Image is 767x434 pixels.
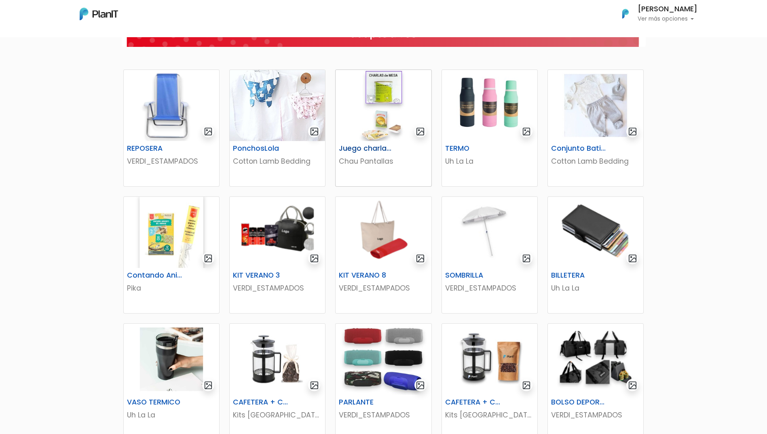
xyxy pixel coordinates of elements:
img: thumb_2000___2000-Photoroom_-_2024-09-26T150532.072.jpg [336,324,431,395]
img: thumb_Lunchera_1__1___copia_-Photoroom__89_.jpg [442,70,537,141]
img: gallery-light [628,254,637,263]
p: VERDI_ESTAMPADOS [339,410,428,420]
img: gallery-light [416,381,425,390]
h6: KIT VERANO 8 [334,271,400,280]
p: VERDI_ESTAMPADOS [233,283,322,293]
p: VERDI_ESTAMPADOS [445,283,534,293]
img: gallery-light [416,127,425,136]
img: thumb_BD93420D-603B-4D67-A59E-6FB358A47D23.jpeg [442,197,537,268]
img: gallery-light [204,127,213,136]
img: thumb_WhatsApp_Image_2023-04-20_at_11.36.09.jpg [124,324,219,395]
p: Ver más opciones [638,16,697,22]
h6: PonchosLola [228,144,294,153]
p: Kits [GEOGRAPHIC_DATA] [445,410,534,420]
img: thumb_Captura_de_pantalla_2024-09-05_150832.png [124,70,219,141]
a: gallery-light KIT VERANO 3 VERDI_ESTAMPADOS [229,196,325,314]
h6: Conjunto Batita, Pelele y Gorro [546,144,612,153]
a: gallery-light TERMO Uh La La [442,70,538,187]
button: PlanIt Logo [PERSON_NAME] Ver más opciones [612,3,697,24]
p: Pika [127,283,216,293]
img: gallery-light [416,254,425,263]
h6: BOLSO DEPORTIVO [546,398,612,407]
a: gallery-light BILLETERA Uh La La [547,196,644,314]
img: gallery-light [522,254,531,263]
img: gallery-light [204,254,213,263]
img: thumb_2FDA6350-6045-48DC-94DD-55C445378348-Photoroom__8_.jpg [548,70,643,141]
img: gallery-light [628,381,637,390]
img: gallery-light [310,381,319,390]
img: thumb_Captura_de_pantalla_2025-09-09_103452.png [336,197,431,268]
p: Uh La La [445,156,534,166]
h6: CAFETERA + CHOCOLATE [228,398,294,407]
p: Kits [GEOGRAPHIC_DATA] [233,410,322,420]
h6: PARLANTE [334,398,400,407]
img: thumb_image__copia___copia___copia_-Photoroom__11_.jpg [336,70,431,141]
p: VERDI_ESTAMPADOS [127,156,216,166]
img: gallery-light [522,381,531,390]
img: gallery-light [310,127,319,136]
h6: KIT VERANO 3 [228,271,294,280]
div: ¿Necesitás ayuda? [42,8,116,23]
h6: REPOSERA [122,144,188,153]
p: Chau Pantallas [339,156,428,166]
img: thumb_C14F583B-8ACB-4322-A191-B199E8EE9A61.jpeg [230,324,325,395]
img: gallery-light [310,254,319,263]
p: Uh La La [127,410,216,420]
img: thumb_Captura_de_pantalla_2025-09-08_093528.png [548,197,643,268]
img: gallery-light [522,127,531,136]
p: Uh La La [551,283,640,293]
img: thumb_Captura_de_pantalla_2025-05-29_132914.png [548,324,643,395]
img: gallery-light [628,127,637,136]
p: Cotton Lamb Bedding [233,156,322,166]
h6: Contando Animales Puzle + Lamina Gigante [122,271,188,280]
a: gallery-light KIT VERANO 8 VERDI_ESTAMPADOS [335,196,431,314]
a: gallery-light Conjunto Batita, Pelele y Gorro Cotton Lamb Bedding [547,70,644,187]
a: gallery-light Juego charlas de mesa + Cartas españolas Chau Pantallas [335,70,431,187]
h6: [PERSON_NAME] [638,6,697,13]
a: gallery-light PonchosLola Cotton Lamb Bedding [229,70,325,187]
img: thumb_Captura_de_pantalla_2025-09-09_101044.png [230,197,325,268]
h6: Juego charlas de mesa + Cartas españolas [334,144,400,153]
a: gallery-light Contando Animales Puzle + Lamina Gigante Pika [123,196,220,314]
img: gallery-light [204,381,213,390]
p: Cotton Lamb Bedding [551,156,640,166]
img: PlanIt Logo [617,5,634,23]
a: gallery-light REPOSERA VERDI_ESTAMPADOS [123,70,220,187]
h6: SOMBRILLA [440,271,506,280]
img: thumb_Ponchos.jpg [230,70,325,141]
p: VERDI_ESTAMPADOS [551,410,640,420]
img: thumb_2FDA6350-6045-48DC-94DD-55C445378348-Photoroom__12_.jpg [124,197,219,268]
h6: VASO TERMICO [122,398,188,407]
h6: TERMO [440,144,506,153]
img: thumb_DA94E2CF-B819-43A9-ABEE-A867DEA1475D.jpeg [442,324,537,395]
a: gallery-light SOMBRILLA VERDI_ESTAMPADOS [442,196,538,314]
h6: BILLETERA [546,271,612,280]
p: VERDI_ESTAMPADOS [339,283,428,293]
h6: CAFETERA + CAFÉ [440,398,506,407]
img: PlanIt Logo [80,8,118,20]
